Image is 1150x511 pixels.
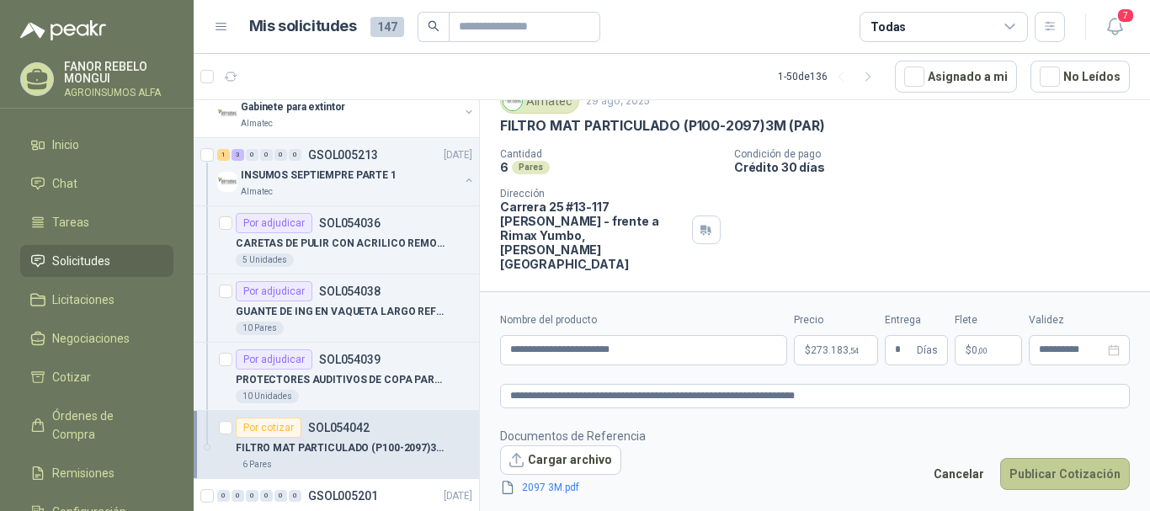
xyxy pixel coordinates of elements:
[500,160,508,174] p: 6
[811,345,859,355] span: 273.183
[734,148,1143,160] p: Condición de pago
[232,149,244,161] div: 3
[241,185,273,199] p: Almatec
[232,490,244,502] div: 0
[673,288,724,306] div: Mensajes
[734,160,1143,174] p: Crédito 30 días
[236,304,445,320] p: GUANTE DE ING EN VAQUETA LARGO REFORZADO
[217,145,476,199] a: 1 3 0 0 0 0 GSOL005213[DATE] Company LogoINSUMOS SEPTIEMPRE PARTE 1Almatec
[319,354,381,365] p: SOL054039
[260,490,273,502] div: 0
[444,147,472,163] p: [DATE]
[52,407,157,444] span: Órdenes de Compra
[596,288,646,306] div: Actividad
[977,346,988,355] span: ,00
[20,400,173,450] a: Órdenes de Compra
[52,174,77,193] span: Chat
[955,335,1022,365] p: $ 0,00
[500,445,621,476] button: Cargar archivo
[1099,12,1130,42] button: 7
[308,422,370,434] p: SOL054042
[52,368,91,386] span: Cotizar
[308,149,378,161] p: GSOL005213
[500,88,579,114] div: Almatec
[194,343,479,411] a: Por adjudicarSOL054039PROTECTORES AUDITIVOS DE COPA PARA CASCO10 Unidades
[52,136,79,154] span: Inicio
[236,213,312,233] div: Por adjudicar
[849,346,859,355] span: ,54
[20,322,173,354] a: Negociaciones
[20,284,173,316] a: Licitaciones
[241,117,273,130] p: Almatec
[870,18,906,36] div: Todas
[64,88,173,98] p: AGROINSUMOS ALFA
[794,335,878,365] p: $273.183,54
[895,61,1017,93] button: Asignado a mi
[236,253,294,267] div: 5 Unidades
[20,129,173,161] a: Inicio
[955,312,1022,328] label: Flete
[319,217,381,229] p: SOL054036
[260,149,273,161] div: 0
[64,61,173,84] p: FANOR REBELO MONGUI
[236,418,301,438] div: Por cotizar
[370,17,404,37] span: 147
[885,312,948,328] label: Entrega
[503,92,522,110] img: Company Logo
[966,345,972,355] span: $
[1030,61,1130,93] button: No Leídos
[236,281,312,301] div: Por adjudicar
[500,200,685,271] p: Carrera 25 #13-117 [PERSON_NAME] - frente a Rimax Yumbo , [PERSON_NAME][GEOGRAPHIC_DATA]
[586,93,650,109] p: 29 ago, 2025
[236,440,445,456] p: FILTRO MAT PARTICULADO (P100-2097)3M (PAR)
[217,490,230,502] div: 0
[246,149,258,161] div: 0
[428,20,439,32] span: search
[20,361,173,393] a: Cotizar
[512,161,550,174] div: Pares
[20,168,173,200] a: Chat
[289,490,301,502] div: 0
[20,206,173,238] a: Tareas
[246,490,258,502] div: 0
[52,464,114,482] span: Remisiones
[794,312,878,328] label: Precio
[236,322,284,335] div: 10 Pares
[274,149,287,161] div: 0
[236,390,299,403] div: 10 Unidades
[241,99,345,115] p: Gabinete para extintor
[52,252,110,270] span: Solicitudes
[500,288,569,306] div: Cotizaciones
[236,458,279,471] div: 6 Pares
[972,345,988,355] span: 0
[52,290,114,309] span: Licitaciones
[20,245,173,277] a: Solicitudes
[236,236,445,252] p: CARETAS DE PULIR CON ACRILICO REMOVIBLE
[217,172,237,192] img: Company Logo
[500,188,685,200] p: Dirección
[236,349,312,370] div: Por adjudicar
[1000,458,1130,490] button: Publicar Cotización
[52,329,130,348] span: Negociaciones
[274,490,287,502] div: 0
[778,63,881,90] div: 1 - 50 de 136
[444,488,472,504] p: [DATE]
[515,480,626,496] a: 2097 3M.pdf
[289,149,301,161] div: 0
[194,411,479,479] a: Por cotizarSOL054042FILTRO MAT PARTICULADO (P100-2097)3M (PAR)6 Pares
[217,149,230,161] div: 1
[217,104,237,124] img: Company Logo
[217,77,476,130] a: 2 0 0 0 0 0 GSOL005216[DATE] Company LogoGabinete para extintorAlmatec
[500,312,787,328] label: Nombre del producto
[1029,312,1130,328] label: Validez
[1116,8,1135,24] span: 7
[924,458,993,490] button: Cancelar
[500,117,824,135] p: FILTRO MAT PARTICULADO (P100-2097)3M (PAR)
[308,490,378,502] p: GSOL005201
[500,427,646,445] p: Documentos de Referencia
[52,213,89,232] span: Tareas
[194,206,479,274] a: Por adjudicarSOL054036CARETAS DE PULIR CON ACRILICO REMOVIBLE5 Unidades
[241,168,397,184] p: INSUMOS SEPTIEMPRE PARTE 1
[319,285,381,297] p: SOL054038
[249,14,357,39] h1: Mis solicitudes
